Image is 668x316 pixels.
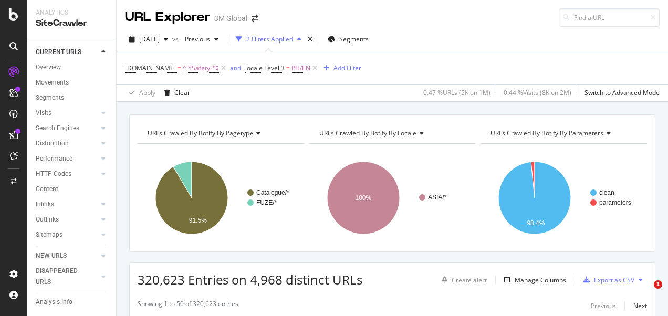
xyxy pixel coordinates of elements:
[36,168,98,180] a: HTTP Codes
[36,297,72,308] div: Analysis Info
[36,266,89,288] div: DISAPPEARED URLS
[286,64,290,72] span: =
[36,47,81,58] div: CURRENT URLS
[584,88,660,97] div: Switch to Advanced Mode
[181,31,223,48] button: Previous
[36,17,108,29] div: SiteCrawler
[591,301,616,310] div: Previous
[319,62,361,75] button: Add Filter
[36,214,59,225] div: Outlinks
[36,184,109,195] a: Content
[306,34,315,45] div: times
[36,47,98,58] a: CURRENT URLS
[309,152,473,244] svg: A chart.
[125,64,176,72] span: [DOMAIN_NAME]
[36,123,98,134] a: Search Engines
[580,85,660,101] button: Switch to Advanced Mode
[591,299,616,312] button: Previous
[36,138,69,149] div: Distribution
[481,152,644,244] svg: A chart.
[139,88,155,97] div: Apply
[36,199,54,210] div: Inlinks
[36,62,61,73] div: Overview
[428,194,447,201] text: ASIA/*
[230,63,241,73] button: and
[36,250,67,261] div: NEW URLS
[125,31,172,48] button: [DATE]
[319,129,416,138] span: URLs Crawled By Botify By locale
[36,214,98,225] a: Outlinks
[36,123,79,134] div: Search Engines
[256,189,289,196] text: Catalogue/*
[36,153,98,164] a: Performance
[323,31,373,48] button: Segments
[36,229,98,240] a: Sitemaps
[515,276,566,285] div: Manage Columns
[138,299,238,312] div: Showing 1 to 50 of 320,623 entries
[36,199,98,210] a: Inlinks
[339,35,369,44] span: Segments
[452,276,487,285] div: Create alert
[654,280,662,289] span: 1
[125,8,210,26] div: URL Explorer
[559,8,660,27] input: Find a URL
[632,280,657,306] iframe: Intercom live chat
[36,62,109,73] a: Overview
[36,138,98,149] a: Distribution
[256,199,277,206] text: FUZE/*
[36,266,98,288] a: DISAPPEARED URLS
[36,92,64,103] div: Segments
[214,13,247,24] div: 3M Global
[145,125,295,142] h4: URLs Crawled By Botify By pagetype
[36,108,98,119] a: Visits
[504,88,571,97] div: 0.44 % Visits ( 8K on 2M )
[232,31,306,48] button: 2 Filters Applied
[423,88,490,97] div: 0.47 % URLs ( 5K on 1M )
[36,184,58,195] div: Content
[160,85,190,101] button: Clear
[189,217,207,224] text: 91.5%
[181,35,210,44] span: Previous
[36,153,72,164] div: Performance
[139,35,160,44] span: 2025 Aug. 31st
[36,168,71,180] div: HTTP Codes
[125,85,155,101] button: Apply
[437,271,487,288] button: Create alert
[183,61,219,76] span: ^.*Safety.*$
[355,194,371,202] text: 100%
[633,299,647,312] button: Next
[178,64,181,72] span: =
[36,108,51,119] div: Visits
[36,77,69,88] div: Movements
[579,271,634,288] button: Export as CSV
[245,64,285,72] span: locale Level 3
[246,35,293,44] div: 2 Filters Applied
[172,35,181,44] span: vs
[633,301,647,310] div: Next
[138,152,301,244] svg: A chart.
[148,129,253,138] span: URLs Crawled By Botify By pagetype
[291,61,310,76] span: PH/EN
[36,250,98,261] a: NEW URLS
[317,125,466,142] h4: URLs Crawled By Botify By locale
[252,15,258,22] div: arrow-right-arrow-left
[36,297,109,308] a: Analysis Info
[36,229,62,240] div: Sitemaps
[599,199,631,206] text: parameters
[138,271,362,288] span: 320,623 Entries on 4,968 distinct URLs
[599,189,614,196] text: clean
[174,88,190,97] div: Clear
[594,276,634,285] div: Export as CSV
[488,125,638,142] h4: URLs Crawled By Botify By parameters
[36,8,108,17] div: Analytics
[230,64,241,72] div: and
[500,273,566,286] button: Manage Columns
[36,92,109,103] a: Segments
[527,219,545,227] text: 98.4%
[36,77,109,88] a: Movements
[490,129,603,138] span: URLs Crawled By Botify By parameters
[333,64,361,72] div: Add Filter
